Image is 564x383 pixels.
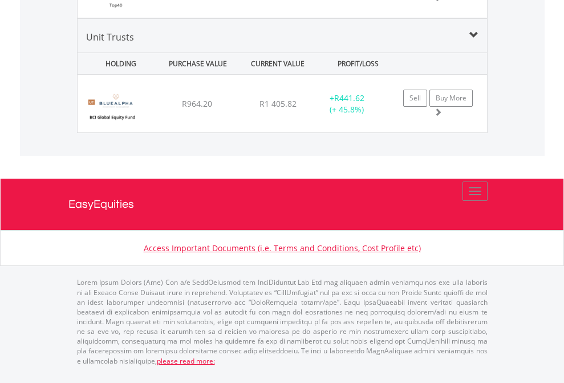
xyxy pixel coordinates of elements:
[144,243,421,253] a: Access Important Documents (i.e. Terms and Conditions, Cost Profile etc)
[334,92,364,103] span: R441.62
[311,92,383,115] div: + (+ 45.8%)
[157,356,215,366] a: please read more:
[68,179,496,230] a: EasyEquities
[429,90,473,107] a: Buy More
[319,53,397,74] div: PROFIT/LOSS
[83,89,141,130] img: UT.ZA.BGFFC.png
[259,98,297,109] span: R1 405.82
[403,90,427,107] a: Sell
[79,53,156,74] div: HOLDING
[182,98,212,109] span: R964.20
[239,53,317,74] div: CURRENT VALUE
[159,53,237,74] div: PURCHASE VALUE
[86,31,134,43] span: Unit Trusts
[77,277,488,365] p: Lorem Ipsum Dolors (Ame) Con a/e SeddOeiusmod tem InciDiduntut Lab Etd mag aliquaen admin veniamq...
